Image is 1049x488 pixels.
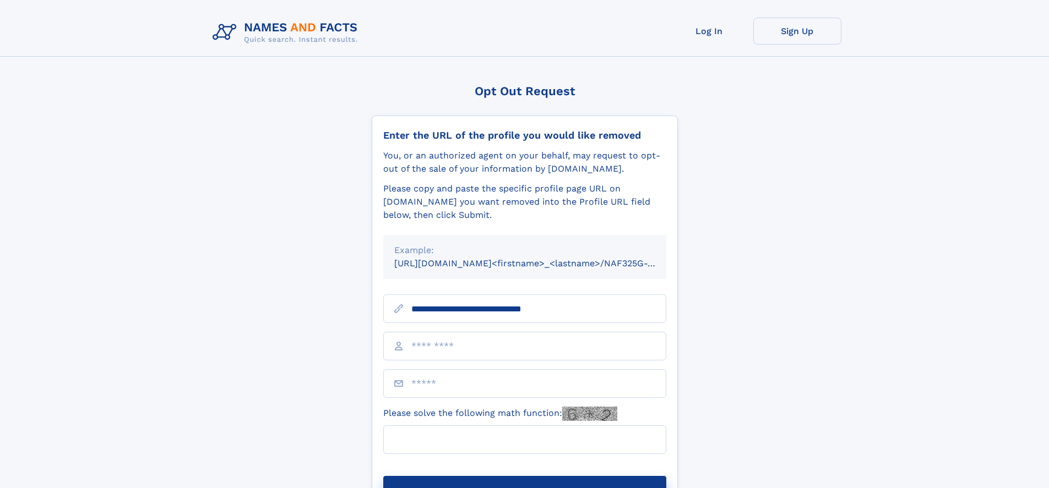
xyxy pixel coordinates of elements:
div: You, or an authorized agent on your behalf, may request to opt-out of the sale of your informatio... [383,149,666,176]
div: Please copy and paste the specific profile page URL on [DOMAIN_NAME] you want removed into the Pr... [383,182,666,222]
a: Log In [665,18,753,45]
label: Please solve the following math function: [383,407,617,421]
div: Enter the URL of the profile you would like removed [383,129,666,141]
small: [URL][DOMAIN_NAME]<firstname>_<lastname>/NAF325G-xxxxxxxx [394,258,687,268]
img: Logo Names and Facts [208,18,367,47]
a: Sign Up [753,18,841,45]
div: Example: [394,244,655,257]
div: Opt Out Request [372,84,678,98]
